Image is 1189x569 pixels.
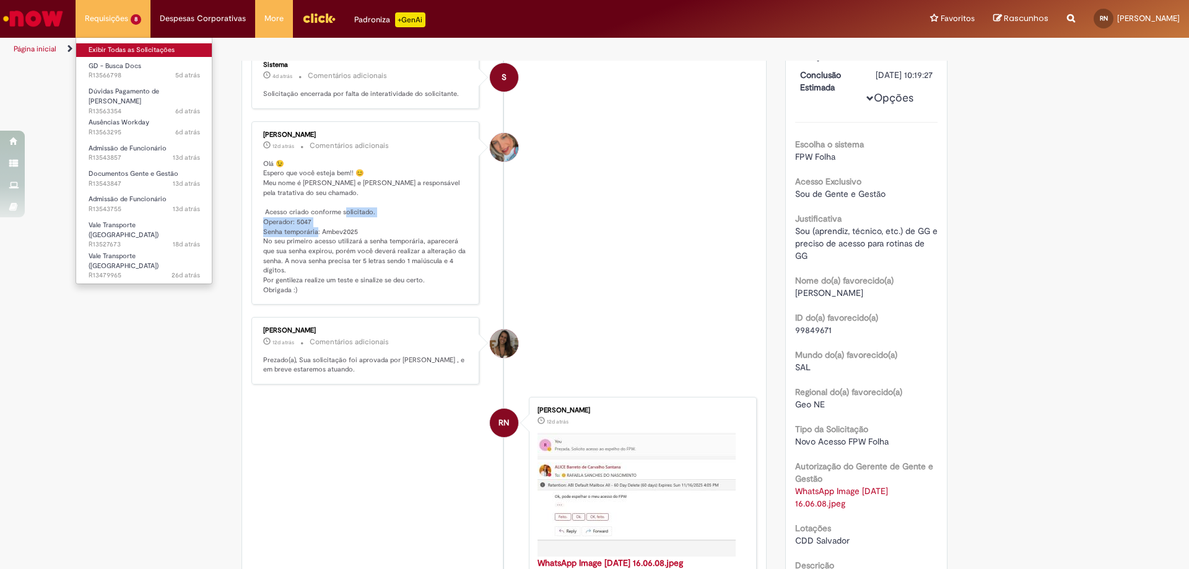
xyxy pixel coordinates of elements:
span: 5d atrás [175,71,200,80]
span: S [502,63,507,92]
a: Download de WhatsApp Image 2025-09-17 at 16.06.08.jpeg [795,485,891,509]
time: 04/09/2025 10:16:17 [172,271,200,280]
time: 17/09/2025 16:19:26 [272,339,294,346]
time: 17/09/2025 14:14:34 [173,153,200,162]
span: 26d atrás [172,271,200,280]
span: Geo NE [795,399,825,410]
span: Requisições [85,12,128,25]
b: Escolha o sistema [795,139,864,150]
div: [PERSON_NAME] [263,131,469,139]
a: Aberto R13527673 : Vale Transporte (VT) [76,219,212,245]
a: Aberto R13563354 : Dúvidas Pagamento de Salário [76,85,212,111]
span: Rascunhos [1004,12,1048,24]
b: Regional do(a) favorecido(a) [795,386,902,397]
span: 12d atrás [547,418,568,425]
b: Mundo do(a) favorecido(a) [795,349,897,360]
time: 26/09/2025 09:46:19 [272,72,292,80]
span: [PERSON_NAME] [795,287,863,298]
div: [PERSON_NAME] [538,407,744,414]
b: Tipo da Solicitação [795,423,868,435]
span: Admissão de Funcionário [89,144,167,153]
span: Sou de Gente e Gestão [795,188,886,199]
p: +GenAi [395,12,425,27]
div: Alice Barreto De Carvalho Santana [490,329,518,358]
small: Comentários adicionais [310,337,389,347]
p: Prezado(a), Sua solicitação foi aprovada por [PERSON_NAME] , e em breve estaremos atuando. [263,355,469,375]
a: Aberto R13566798 : GD - Busca Docs [76,59,212,82]
span: Documentos Gente e Gestão [89,169,178,178]
span: Ausências Workday [89,118,149,127]
div: Padroniza [354,12,425,27]
span: R13543755 [89,204,200,214]
img: ServiceNow [1,6,65,31]
time: 12/09/2025 13:27:54 [173,240,200,249]
dt: Conclusão Estimada [791,69,867,93]
div: Jacqueline Andrade Galani [490,133,518,162]
time: 25/09/2025 14:07:54 [175,71,200,80]
span: 12d atrás [272,339,294,346]
time: 17/09/2025 16:13:19 [876,51,908,62]
img: click_logo_yellow_360x200.png [302,9,336,27]
a: Aberto R13543847 : Documentos Gente e Gestão [76,167,212,190]
span: RN [1100,14,1108,22]
span: 6d atrás [175,106,200,116]
span: 12d atrás [272,142,294,150]
b: Lotações [795,523,831,534]
span: GD - Busca Docs [89,61,141,71]
div: System [490,63,518,92]
span: 13d atrás [173,153,200,162]
span: 8 [131,14,141,25]
time: 24/09/2025 14:40:41 [175,106,200,116]
div: Sistema [263,61,469,69]
span: Novo Acesso FPW Folha [795,436,889,447]
small: Comentários adicionais [310,141,389,151]
small: Comentários adicionais [308,71,387,81]
span: [PERSON_NAME] [1117,13,1180,24]
span: SAL [795,362,811,373]
span: R13527673 [89,240,200,250]
b: Autorização do Gerente de Gente e Gestão [795,461,933,484]
span: CDD Salvador [795,535,850,546]
b: ID do(a) favorecido(a) [795,312,878,323]
span: R13563295 [89,128,200,137]
div: [DATE] 10:19:27 [876,69,933,81]
span: 99849671 [795,324,832,336]
span: Sou (aprendiz, técnico, etc.) de GG e preciso de acesso para rotinas de GG [795,225,940,261]
span: Vale Transporte ([GEOGRAPHIC_DATA]) [89,220,159,240]
span: R13566798 [89,71,200,80]
span: Favoritos [941,12,975,25]
span: R13543847 [89,179,200,189]
a: Aberto R13543755 : Admissão de Funcionário [76,193,212,215]
span: Dúvidas Pagamento de [PERSON_NAME] [89,87,159,106]
a: Rascunhos [993,13,1048,25]
b: Nome do(a) favorecido(a) [795,275,894,286]
span: 13d atrás [173,179,200,188]
div: [PERSON_NAME] [263,327,469,334]
span: 13d atrás [173,204,200,214]
span: 6d atrás [175,128,200,137]
time: 17/09/2025 16:06:35 [547,418,568,425]
span: R13563354 [89,106,200,116]
ul: Requisições [76,37,212,284]
span: 18d atrás [173,240,200,249]
span: R13479965 [89,271,200,280]
a: Aberto R13543857 : Admissão de Funcionário [76,142,212,165]
span: R13543857 [89,153,200,163]
b: Justificativa [795,213,842,224]
a: Exibir Todas as Solicitações [76,43,212,57]
a: Página inicial [14,44,56,54]
time: 17/09/2025 13:55:26 [173,204,200,214]
strong: WhatsApp Image [DATE] 16.06.08.jpeg [538,557,683,568]
span: Despesas Corporativas [160,12,246,25]
time: 18/09/2025 11:46:18 [272,142,294,150]
a: Aberto R13479965 : Vale Transporte (VT) [76,250,212,276]
span: More [264,12,284,25]
span: Vale Transporte ([GEOGRAPHIC_DATA]) [89,251,159,271]
span: RN [499,408,509,438]
ul: Trilhas de página [9,38,783,61]
p: Solicitação encerrada por falta de interatividade do solicitante. [263,89,469,99]
span: 12d atrás [876,51,908,62]
span: FPW Folha [795,151,835,162]
time: 17/09/2025 14:13:20 [173,179,200,188]
div: Rafaela Sanches Do Nascimento [490,409,518,437]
